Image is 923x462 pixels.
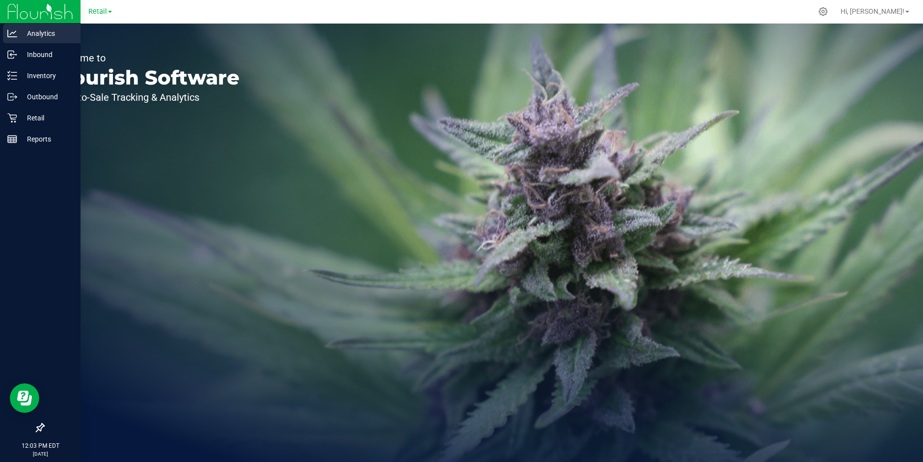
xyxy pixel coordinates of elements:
p: Flourish Software [53,68,240,87]
p: Seed-to-Sale Tracking & Analytics [53,92,240,102]
inline-svg: Reports [7,134,17,144]
inline-svg: Analytics [7,29,17,38]
inline-svg: Retail [7,113,17,123]
span: Hi, [PERSON_NAME]! [841,7,904,15]
p: Outbound [17,91,76,103]
p: Inventory [17,70,76,82]
p: 12:03 PM EDT [4,441,76,450]
p: Reports [17,133,76,145]
span: Retail [88,7,107,16]
inline-svg: Inventory [7,71,17,81]
p: Retail [17,112,76,124]
inline-svg: Inbound [7,50,17,59]
p: [DATE] [4,450,76,458]
p: Inbound [17,49,76,60]
p: Analytics [17,28,76,39]
p: Welcome to [53,53,240,63]
inline-svg: Outbound [7,92,17,102]
div: Manage settings [817,7,829,16]
iframe: Resource center [10,383,39,413]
